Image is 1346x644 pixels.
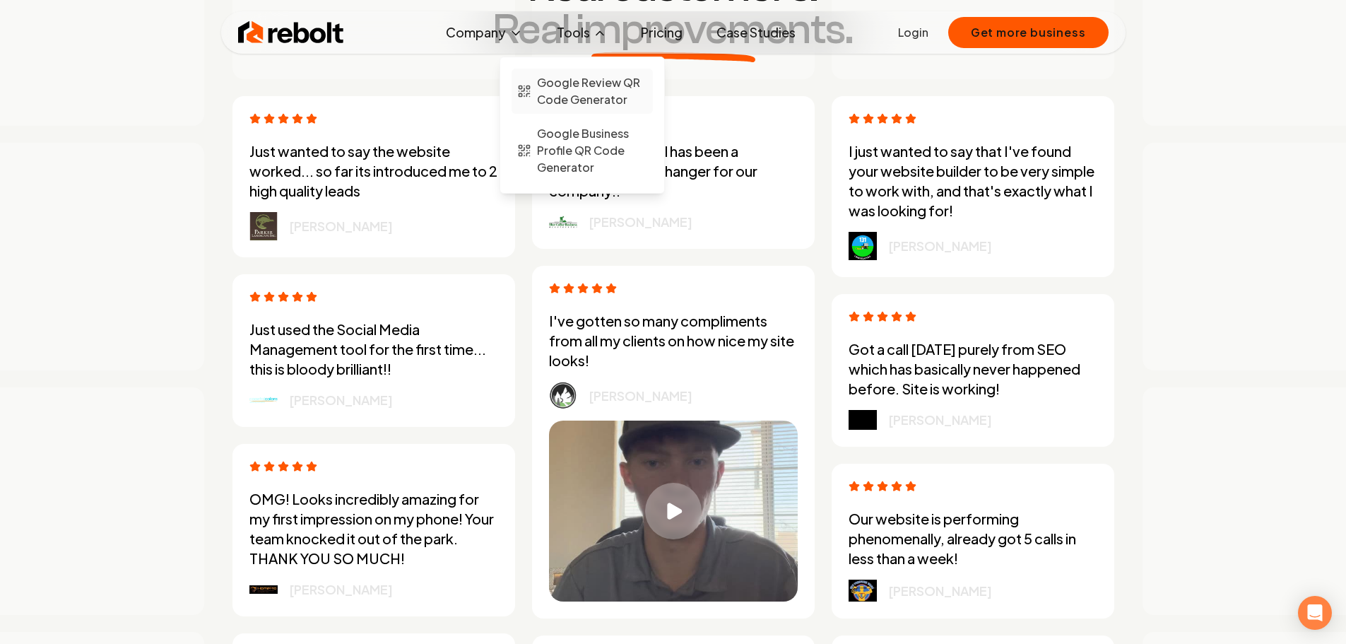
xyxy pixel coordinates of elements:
p: [PERSON_NAME] [589,386,692,406]
img: logo [549,216,577,228]
img: logo [849,410,877,430]
p: Just wanted to say the website worked... so far its introduced me to 2 high quality leads [249,141,498,201]
p: [PERSON_NAME] [888,581,992,601]
p: Our website is performing phenomenally, already got 5 calls in less than a week! [849,509,1097,568]
p: [PERSON_NAME] [289,390,393,410]
img: logo [849,580,877,602]
img: logo [249,585,278,594]
a: Google Business Profile QR Code Generator [512,119,653,182]
p: I've gotten so many compliments from all my clients on how nice my site looks! [549,311,798,370]
p: [PERSON_NAME] [888,236,992,256]
span: Real improvements. [493,8,852,51]
p: The Link in Bio tool has been a complete game changer for our company!! [549,141,798,201]
span: Google Review QR Code Generator [537,74,647,108]
p: Got a call [DATE] purely from SEO which has basically never happened before. Site is working! [849,339,1097,399]
img: logo [249,212,278,240]
div: Open Intercom Messenger [1298,596,1332,630]
img: logo [549,382,577,409]
p: I just wanted to say that I've found your website builder to be very simple to work with, and tha... [849,141,1097,221]
img: Rebolt Logo [238,18,344,47]
button: Company [435,18,534,47]
button: Play video [549,421,798,602]
p: [PERSON_NAME] [589,212,692,232]
p: [PERSON_NAME] [888,410,992,430]
p: [PERSON_NAME] [289,216,393,236]
a: Login [898,24,928,41]
p: OMG! Looks incredibly amazing for my first impression on my phone! Your team knocked it out of th... [249,489,498,568]
a: Google Review QR Code Generator [512,69,653,114]
button: Get more business [948,17,1109,48]
img: logo [249,397,278,404]
button: Tools [545,18,618,47]
a: Case Studies [705,18,807,47]
p: [PERSON_NAME] [289,580,393,599]
p: Just used the Social Media Management tool for the first time... this is bloody brilliant!! [249,320,498,379]
a: Pricing [630,18,694,47]
img: logo [849,232,877,260]
span: Google Business Profile QR Code Generator [537,125,647,176]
